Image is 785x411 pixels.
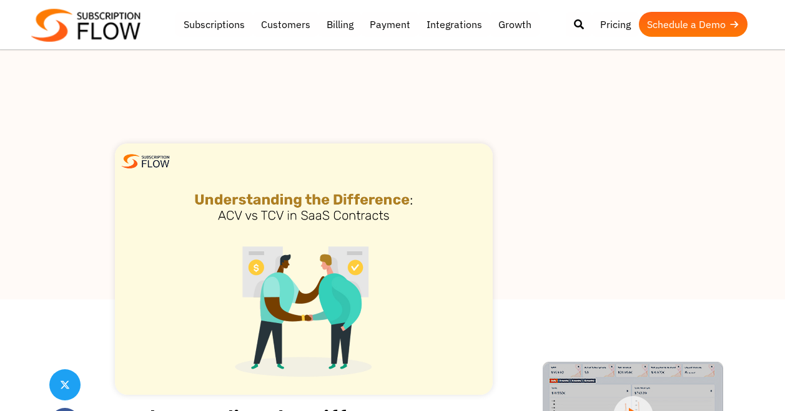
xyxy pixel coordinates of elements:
[362,12,418,37] a: Payment
[318,12,362,37] a: Billing
[115,143,493,395] img: ACV vs TCV
[175,12,253,37] a: Subscriptions
[490,12,540,37] a: Growth
[592,12,639,37] a: Pricing
[31,9,141,42] img: Subscriptionflow
[639,12,748,37] a: Schedule a Demo
[253,12,318,37] a: Customers
[418,12,490,37] a: Integrations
